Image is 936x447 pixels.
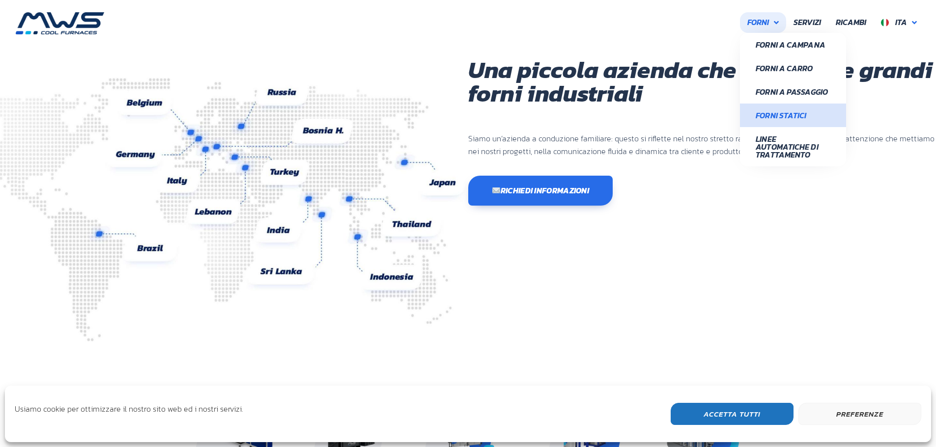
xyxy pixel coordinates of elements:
[468,176,613,206] a: ✉️Richiedi informazioni
[836,16,866,29] span: Ricambi
[492,186,500,194] img: ✉️
[786,12,828,33] a: Servizi
[794,16,821,29] span: Servizi
[747,16,769,29] span: Forni
[15,403,243,422] div: Usiamo cookie per ottimizzare il nostro sito web ed i nostri servizi.
[740,80,846,104] a: Forni a Passaggio
[740,56,846,80] a: Forni a Carro
[740,33,846,56] a: Forni a Campana
[828,12,874,33] a: Ricambi
[874,12,924,33] a: Ita
[740,127,846,166] a: Linee Automatiche di Trattamento
[756,41,830,49] span: Forni a Campana
[740,12,786,33] a: Forni
[16,12,104,34] img: MWS s.r.l.
[756,88,830,96] span: Forni a Passaggio
[671,403,794,425] button: Accetta Tutti
[756,64,830,72] span: Forni a Carro
[756,111,830,119] span: Forni Statici
[756,135,830,158] span: Linee Automatiche di Trattamento
[492,186,590,194] span: Richiedi informazioni
[895,16,907,28] span: Ita
[740,104,846,127] a: Forni Statici
[798,403,921,425] button: Preferenze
